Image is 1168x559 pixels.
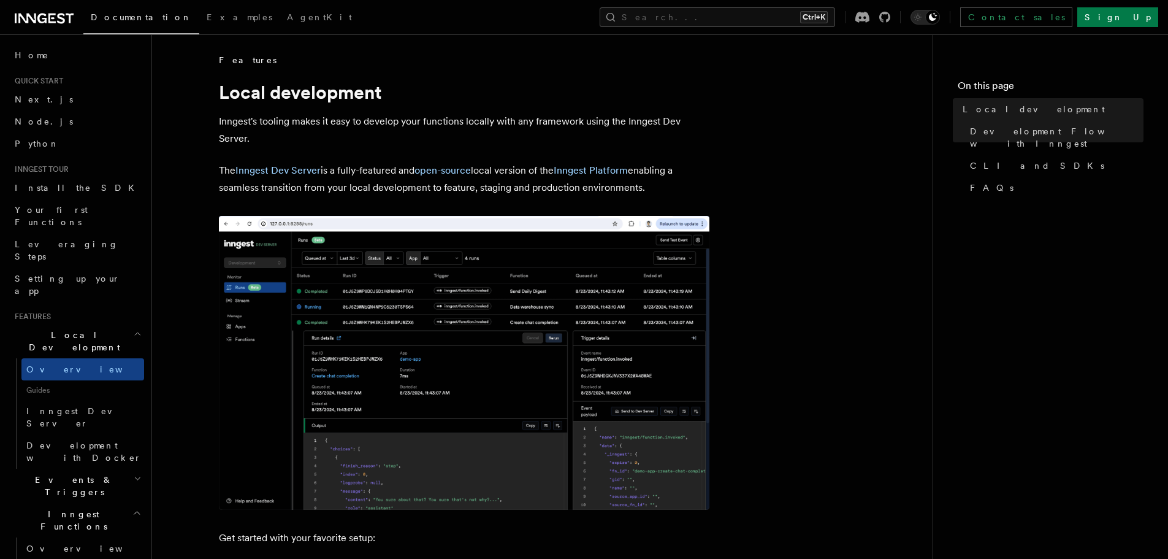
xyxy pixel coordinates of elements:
[219,530,709,547] p: Get started with your favorite setup:
[10,76,63,86] span: Quick start
[800,11,828,23] kbd: Ctrl+K
[15,239,118,261] span: Leveraging Steps
[10,469,144,503] button: Events & Triggers
[219,81,709,103] h1: Local development
[219,216,709,510] img: The Inngest Dev Server on the Functions page
[10,44,144,66] a: Home
[970,160,1104,172] span: CLI and SDKs
[21,400,144,434] a: Inngest Dev Server
[10,164,69,174] span: Inngest tour
[970,182,1013,194] span: FAQs
[21,358,144,380] a: Overview
[1077,7,1158,27] a: Sign Up
[83,4,199,34] a: Documentation
[91,12,192,22] span: Documentation
[219,54,277,66] span: Features
[600,7,835,27] button: Search...Ctrl+K
[287,12,352,22] span: AgentKit
[21,434,144,469] a: Development with Docker
[965,155,1143,177] a: CLI and SDKs
[10,268,144,302] a: Setting up your app
[10,508,132,533] span: Inngest Functions
[10,312,51,322] span: Features
[15,94,73,104] span: Next.js
[960,7,1072,27] a: Contact sales
[910,10,940,25] button: Toggle dark mode
[10,358,144,469] div: Local Development
[958,79,1143,98] h4: On this page
[10,177,144,199] a: Install the SDK
[10,110,144,133] a: Node.js
[414,164,471,176] a: open-source
[10,503,144,538] button: Inngest Functions
[26,441,142,463] span: Development with Docker
[26,544,153,553] span: Overview
[219,113,709,147] p: Inngest's tooling makes it easy to develop your functions locally with any framework using the In...
[26,364,153,374] span: Overview
[207,12,272,22] span: Examples
[15,274,120,296] span: Setting up your app
[554,164,628,176] a: Inngest Platform
[21,380,144,400] span: Guides
[15,117,73,126] span: Node.js
[15,183,142,193] span: Install the SDK
[958,98,1143,120] a: Local development
[10,474,134,498] span: Events & Triggers
[10,88,144,110] a: Next.js
[10,324,144,358] button: Local Development
[219,162,709,196] p: The is a fully-featured and local version of the enabling a seamless transition from your local d...
[970,125,1143,150] span: Development Flow with Inngest
[963,103,1105,115] span: Local development
[280,4,359,33] a: AgentKit
[10,233,144,268] a: Leveraging Steps
[199,4,280,33] a: Examples
[26,406,131,428] span: Inngest Dev Server
[10,199,144,233] a: Your first Functions
[15,205,88,227] span: Your first Functions
[965,177,1143,199] a: FAQs
[15,49,49,61] span: Home
[10,329,134,353] span: Local Development
[10,133,144,155] a: Python
[235,164,321,176] a: Inngest Dev Server
[15,139,59,148] span: Python
[965,120,1143,155] a: Development Flow with Inngest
